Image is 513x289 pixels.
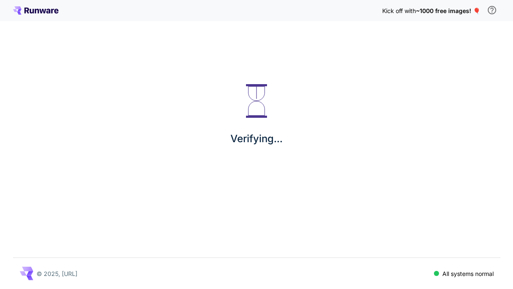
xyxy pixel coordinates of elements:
p: © 2025, [URL] [37,269,77,278]
p: Verifying... [230,131,283,146]
button: In order to qualify for free credit, you need to sign up with a business email address and click ... [484,2,500,19]
p: All systems normal [442,269,494,278]
span: ~1000 free images! 🎈 [416,7,480,14]
span: Kick off with [382,7,416,14]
